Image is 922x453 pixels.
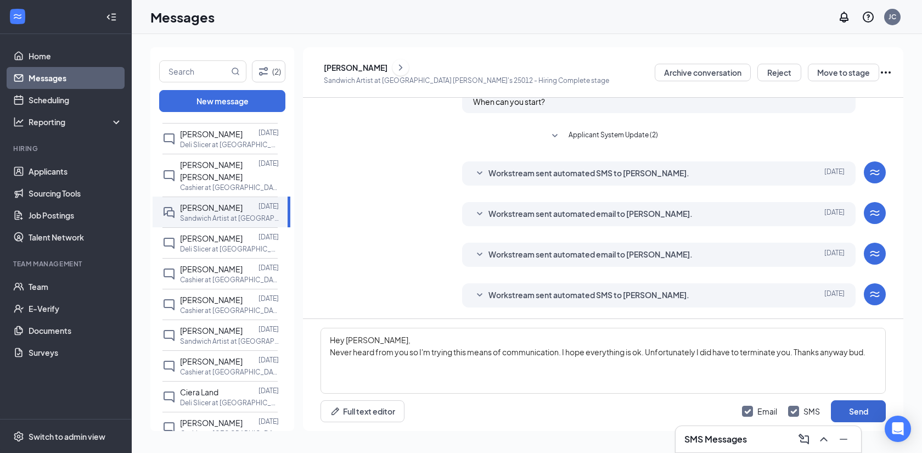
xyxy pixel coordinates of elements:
[831,400,886,422] button: Send
[324,62,387,73] div: [PERSON_NAME]
[180,264,243,274] span: [PERSON_NAME]
[392,59,409,76] button: ChevronRight
[757,64,801,81] button: Reject
[808,64,879,81] button: Move to stage
[29,67,122,89] a: Messages
[252,60,285,82] button: Filter (2)
[324,76,609,85] p: Sandwich Artist at [GEOGRAPHIC_DATA] [PERSON_NAME]'s 25012 - Hiring Complete stage
[29,226,122,248] a: Talent Network
[655,64,751,81] button: Archive conversation
[13,259,120,269] div: Team Management
[180,429,279,438] p: Cashier at [GEOGRAPHIC_DATA] [PERSON_NAME]'s 25028
[180,387,218,397] span: Ciera Land
[258,417,279,426] p: [DATE]
[473,97,545,107] span: When can you start?
[180,398,279,407] p: Deli Slicer at [GEOGRAPHIC_DATA] [PERSON_NAME]'s 25012
[29,89,122,111] a: Scheduling
[29,45,122,67] a: Home
[321,400,404,422] button: Full text editorPen
[258,325,279,334] p: [DATE]
[488,167,689,180] span: Workstream sent automated SMS to [PERSON_NAME].
[29,276,122,298] a: Team
[321,328,886,394] textarea: Hey [PERSON_NAME], Never heard from you so I'm trying this means of communication. I hope everyth...
[258,202,279,211] p: [DATE]
[473,167,486,180] svg: SmallChevronDown
[162,298,176,311] svg: ChatInactive
[879,66,892,79] svg: Ellipses
[180,337,279,346] p: Sandwich Artist at [GEOGRAPHIC_DATA] [PERSON_NAME]'s 25028
[29,116,123,127] div: Reporting
[837,433,850,446] svg: Minimize
[29,431,105,442] div: Switch to admin view
[162,421,176,434] svg: ChatInactive
[180,356,243,366] span: [PERSON_NAME]
[473,208,486,221] svg: SmallChevronDown
[795,430,813,448] button: ComposeMessage
[29,342,122,363] a: Surveys
[29,204,122,226] a: Job Postings
[488,248,693,261] span: Workstream sent automated email to [PERSON_NAME].
[258,294,279,303] p: [DATE]
[160,61,229,82] input: Search
[12,11,23,22] svg: WorkstreamLogo
[162,329,176,342] svg: ChatInactive
[473,289,486,302] svg: SmallChevronDown
[29,320,122,342] a: Documents
[162,390,176,404] svg: ChatInactive
[257,65,270,78] svg: Filter
[868,166,881,179] svg: WorkstreamLogo
[29,298,122,320] a: E-Verify
[29,182,122,204] a: Sourcing Tools
[824,248,845,261] span: [DATE]
[824,208,845,221] span: [DATE]
[258,386,279,395] p: [DATE]
[258,355,279,365] p: [DATE]
[106,12,117,23] svg: Collapse
[180,160,243,182] span: [PERSON_NAME] [PERSON_NAME]
[817,433,830,446] svg: ChevronUp
[569,130,658,143] span: Applicant System Update (2)
[488,289,689,302] span: Workstream sent automated SMS to [PERSON_NAME].
[868,247,881,260] svg: WorkstreamLogo
[258,263,279,272] p: [DATE]
[488,208,693,221] span: Workstream sent automated email to [PERSON_NAME].
[330,406,341,417] svg: Pen
[162,267,176,281] svg: ChatInactive
[824,167,845,180] span: [DATE]
[180,275,279,284] p: Cashier at [GEOGRAPHIC_DATA] [PERSON_NAME]'s 25012
[180,233,243,243] span: [PERSON_NAME]
[868,288,881,301] svg: WorkstreamLogo
[837,10,851,24] svg: Notifications
[162,237,176,250] svg: ChatInactive
[868,206,881,220] svg: WorkstreamLogo
[684,433,747,445] h3: SMS Messages
[885,416,911,442] div: Open Intercom Messenger
[889,12,896,21] div: JC
[824,289,845,302] span: [DATE]
[180,244,279,254] p: Deli Slicer at [GEOGRAPHIC_DATA] [PERSON_NAME]'s 25012
[180,203,243,212] span: [PERSON_NAME]
[13,144,120,153] div: Hiring
[473,248,486,261] svg: SmallChevronDown
[862,10,875,24] svg: QuestionInfo
[180,367,279,377] p: Cashier at [GEOGRAPHIC_DATA] [PERSON_NAME]'s 25012
[258,232,279,242] p: [DATE]
[548,130,658,143] button: SmallChevronDownApplicant System Update (2)
[180,295,243,305] span: [PERSON_NAME]
[159,90,285,112] button: New message
[797,433,811,446] svg: ComposeMessage
[162,206,176,219] svg: DoubleChat
[180,140,279,149] p: Deli Slicer at [GEOGRAPHIC_DATA] [PERSON_NAME]'s 25012
[180,326,243,335] span: [PERSON_NAME]
[548,130,561,143] svg: SmallChevronDown
[13,116,24,127] svg: Analysis
[180,306,279,315] p: Cashier at [GEOGRAPHIC_DATA] [PERSON_NAME]'s 25012
[395,61,406,74] svg: ChevronRight
[13,431,24,442] svg: Settings
[180,129,243,139] span: [PERSON_NAME]
[835,430,852,448] button: Minimize
[162,360,176,373] svg: ChatInactive
[162,169,176,182] svg: ChatInactive
[815,430,833,448] button: ChevronUp
[180,183,279,192] p: Cashier at [GEOGRAPHIC_DATA] [PERSON_NAME]'s 25028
